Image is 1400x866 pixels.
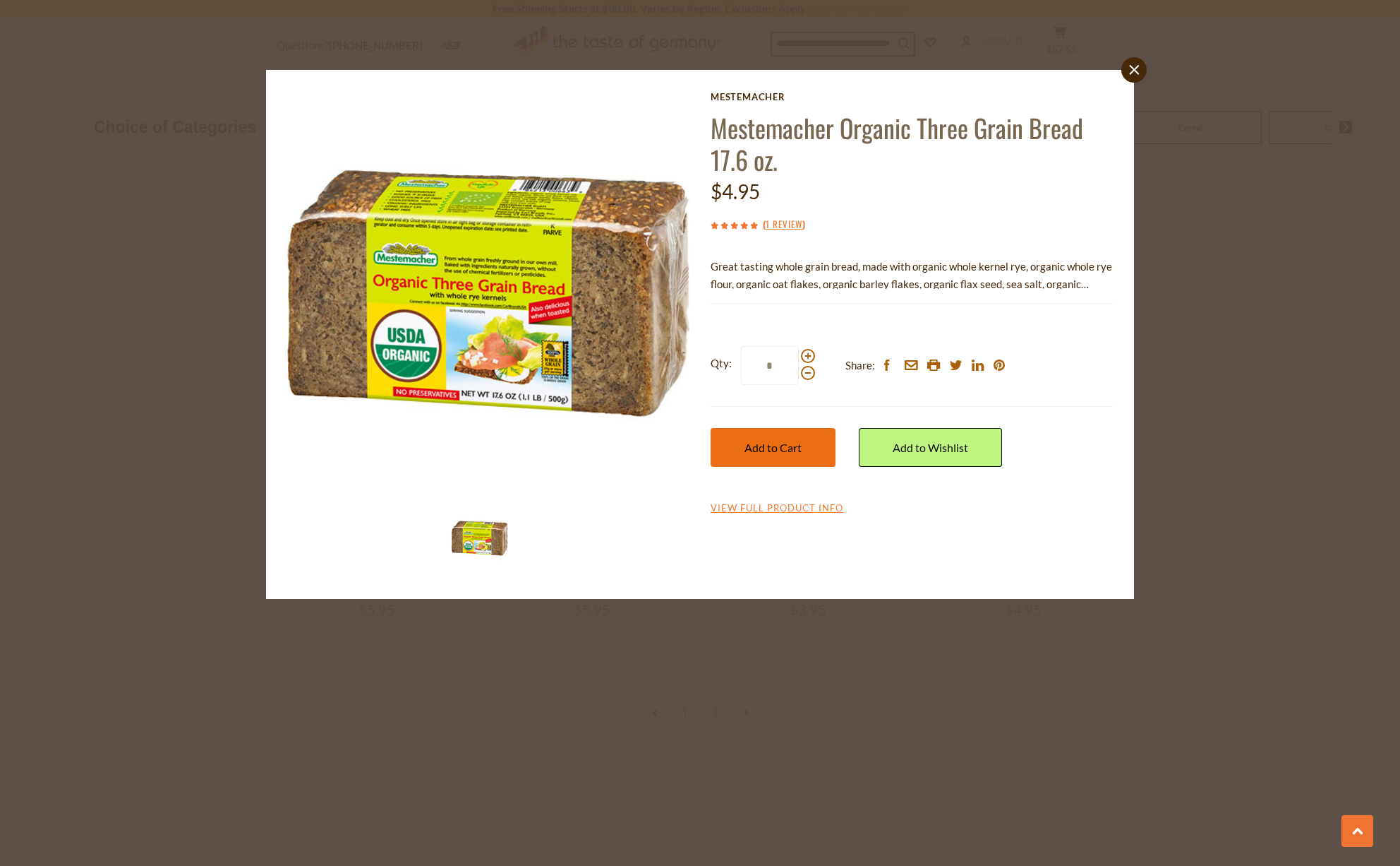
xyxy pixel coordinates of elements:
a: Mestemacher [711,91,1113,102]
strong: Qty: [711,355,732,372]
span: Share: [845,357,875,374]
span: ( ) [763,217,805,231]
p: Great tasting whole grain bread, made with organic whole kernel rye, organic whole rye flour, org... [711,258,1113,293]
a: View Full Product Info [711,502,843,515]
button: Add to Cart [711,428,835,467]
a: Add to Wishlist [859,428,1002,467]
a: 1 Review [766,217,802,232]
span: Add to Cart [744,441,802,454]
img: Organic Three Grain Bread [452,510,508,567]
img: Organic Three Grain Bread [287,91,690,494]
input: Qty: [741,346,799,385]
a: Mestemacher Organic Three Grain Bread 17.6 oz. [711,109,1083,178]
span: $4.95 [711,179,760,203]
